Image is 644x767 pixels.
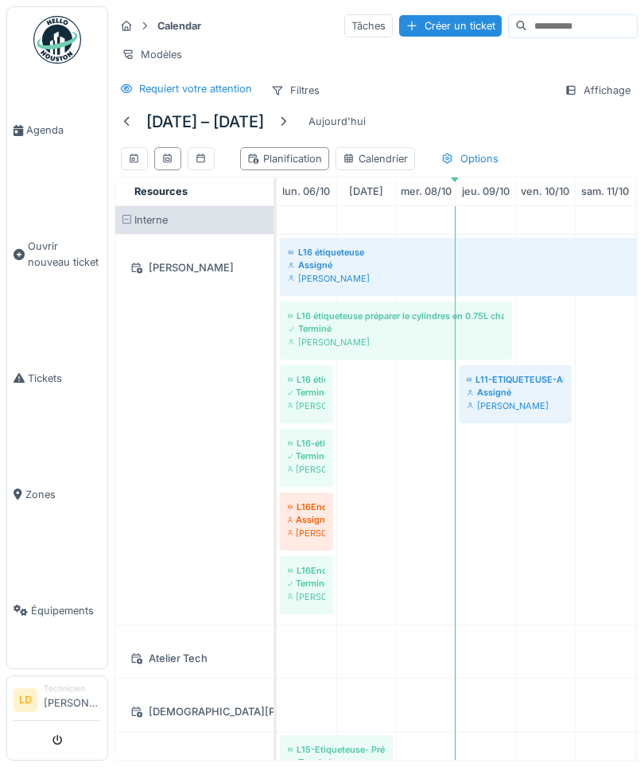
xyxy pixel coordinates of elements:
[134,185,188,197] span: Resources
[28,239,101,269] span: Ouvrir nouveau ticket
[125,702,264,722] div: [DEMOGRAPHIC_DATA][PERSON_NAME]
[31,603,101,618] span: Équipements
[302,111,372,132] div: Aujourd'hui
[7,320,107,436] a: Tickets
[125,258,264,278] div: [PERSON_NAME]
[288,373,325,386] div: L16 étiqueteuse préparer le cylindres en 0.50L
[44,683,101,695] div: Technicien
[288,500,325,513] div: L16Encai
[7,552,107,668] a: Équipements
[467,399,564,412] div: [PERSON_NAME]
[146,112,264,131] h5: [DATE] – [DATE]
[288,437,325,450] div: L16-étiqueteuse-réviser les cylindres 0,5L
[25,487,101,502] span: Zones
[288,590,325,603] div: [PERSON_NAME]
[7,436,107,552] a: Zones
[288,577,325,590] div: Terminé
[577,181,633,202] a: 11 octobre 2025
[14,688,37,712] li: LD
[134,214,168,226] span: Interne
[288,450,325,462] div: Terminé
[467,386,564,399] div: Assigné
[26,123,101,138] span: Agenda
[288,322,504,335] div: Terminé
[114,43,189,66] div: Modèles
[288,513,325,526] div: Assigné
[33,16,81,64] img: Badge_color-CXgf-gQk.svg
[458,181,514,202] a: 9 octobre 2025
[288,399,325,412] div: [PERSON_NAME]
[44,683,101,717] li: [PERSON_NAME]
[557,79,638,102] div: Affichage
[344,14,393,37] div: Tâches
[517,181,573,202] a: 10 octobre 2025
[288,743,385,756] div: L15-Etiqueteuse- Préparer cylindre en 0.5l
[7,189,107,320] a: Ouvrir nouveau ticket
[288,336,504,348] div: [PERSON_NAME]
[7,72,107,189] a: Agenda
[28,371,101,386] span: Tickets
[288,564,325,577] div: L16Encaiss
[264,79,327,102] div: Filtres
[151,18,208,33] strong: Calendar
[345,181,387,202] a: 7 octobre 2025
[397,181,456,202] a: 8 octobre 2025
[434,147,506,170] div: Options
[125,648,264,668] div: Atelier Tech
[247,151,322,166] div: Planification
[14,683,101,721] a: LD Technicien[PERSON_NAME]
[467,373,564,386] div: L11-ETIQUETEUSE-ARRET BOUTEILLE
[288,310,504,322] div: L16 étiqueteuse préparer le cylindres en 0.75L changement de format [DATE] 03H00
[278,181,334,202] a: 6 octobre 2025
[288,527,325,539] div: [PERSON_NAME]
[288,463,325,476] div: [PERSON_NAME]
[343,151,408,166] div: Calendrier
[288,386,325,399] div: Terminé
[139,81,252,96] div: Requiert votre attention
[399,15,502,37] div: Créer un ticket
